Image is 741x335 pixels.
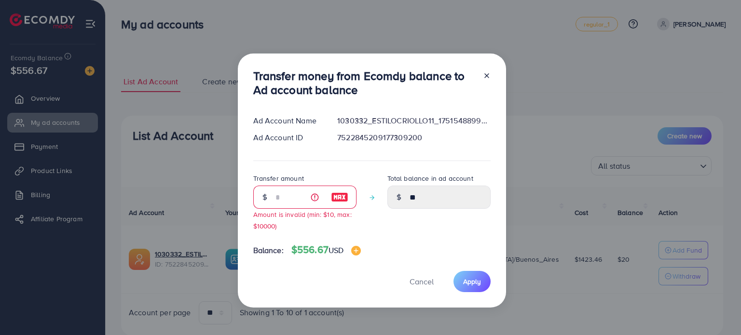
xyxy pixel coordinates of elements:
iframe: Chat [700,292,734,328]
small: Amount is invalid (min: $10, max: $10000) [253,210,352,230]
button: Apply [453,271,491,292]
span: Cancel [410,276,434,287]
span: Apply [463,277,481,286]
span: USD [329,245,343,255]
img: image [331,191,348,203]
h4: $556.67 [291,244,361,256]
img: image [351,246,361,255]
label: Total balance in ad account [387,174,473,183]
div: Ad Account ID [246,132,330,143]
label: Transfer amount [253,174,304,183]
button: Cancel [398,271,446,292]
div: 7522845209177309200 [329,132,498,143]
span: Balance: [253,245,284,256]
div: 1030332_ESTILOCRIOLLO11_1751548899317 [329,115,498,126]
div: Ad Account Name [246,115,330,126]
h3: Transfer money from Ecomdy balance to Ad account balance [253,69,475,97]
